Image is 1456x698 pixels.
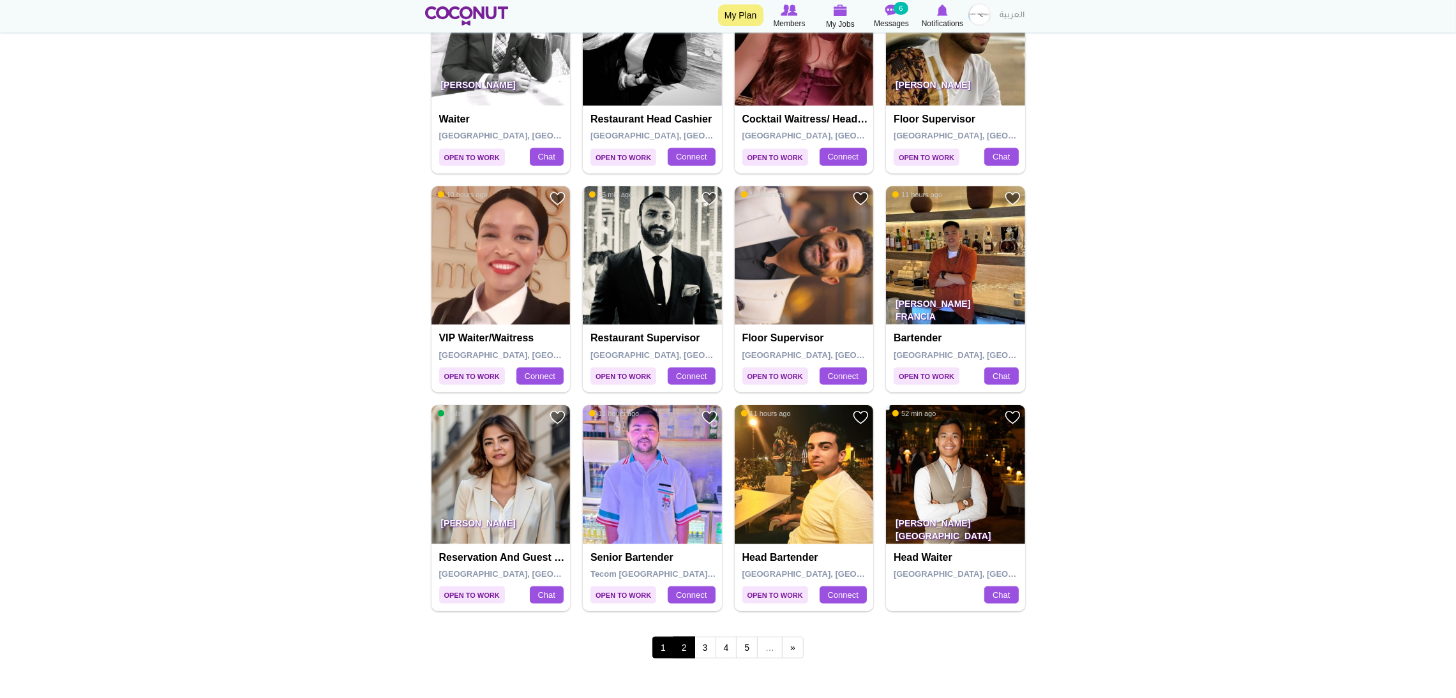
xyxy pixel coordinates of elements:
a: Add to Favourites [1005,191,1021,207]
h4: Reservation and Guest Relation Manager [439,552,566,563]
span: [GEOGRAPHIC_DATA], [GEOGRAPHIC_DATA] [894,131,1076,140]
a: Connect [820,586,867,604]
img: Browse Members [781,4,797,16]
h4: Head Bartender [742,552,869,563]
span: [GEOGRAPHIC_DATA], [GEOGRAPHIC_DATA] [742,569,924,579]
span: [GEOGRAPHIC_DATA], [GEOGRAPHIC_DATA] [439,131,621,140]
a: Connect [668,368,715,385]
h4: Floor Supervisor [894,114,1021,125]
img: My Jobs [834,4,848,16]
span: [GEOGRAPHIC_DATA], [GEOGRAPHIC_DATA] [894,569,1076,579]
a: My Plan [718,4,763,26]
a: 4 [716,637,737,658]
a: Add to Favourites [853,410,869,426]
span: Open to Work [742,149,808,166]
h4: Bartender [894,332,1021,344]
h4: Head Waiter [894,552,1021,563]
a: Chat [984,148,1018,166]
img: Home [425,6,509,26]
h4: Senior Bartender [590,552,717,563]
span: Notifications [922,17,963,30]
a: Add to Favourites [702,191,717,207]
a: Chat [530,586,564,604]
span: 25 min ago [589,190,633,199]
a: Connect [668,586,715,604]
span: 11 hours ago [741,190,791,199]
span: Tecom [GEOGRAPHIC_DATA], [GEOGRAPHIC_DATA] [590,569,801,579]
a: Browse Members Members [764,3,815,30]
span: Open to Work [439,586,505,604]
span: Open to Work [439,368,505,385]
a: 5 [736,637,758,658]
small: 6 [894,2,908,15]
span: Members [773,17,805,30]
a: Add to Favourites [702,410,717,426]
p: [PERSON_NAME] [432,509,571,544]
p: [PERSON_NAME] Francia [886,289,1025,325]
span: Open to Work [439,149,505,166]
span: 11 hours ago [892,190,942,199]
span: Open to Work [590,368,656,385]
span: Open to Work [590,149,656,166]
span: My Jobs [826,18,855,31]
span: [GEOGRAPHIC_DATA], [GEOGRAPHIC_DATA] [742,131,924,140]
a: My Jobs My Jobs [815,3,866,31]
a: Notifications Notifications [917,3,968,30]
span: Open to Work [742,368,808,385]
h4: Cocktail Waitress/ head waitresses/vip waitress/waitress [742,114,869,125]
a: Messages Messages 6 [866,3,917,30]
a: next › [782,637,804,658]
a: Connect [668,148,715,166]
h4: Restaurant supervisor [590,332,717,344]
a: Add to Favourites [550,191,566,207]
span: 52 min ago [892,409,936,418]
span: 11 hours ago [589,409,639,418]
h4: VIP Waiter/Waitress [439,332,566,344]
a: 3 [694,637,716,658]
p: [PERSON_NAME] [886,70,1025,106]
a: Chat [530,148,564,166]
span: [GEOGRAPHIC_DATA], [GEOGRAPHIC_DATA] [742,350,924,360]
span: [GEOGRAPHIC_DATA], [GEOGRAPHIC_DATA] [590,350,772,360]
span: Online [438,409,467,418]
img: Notifications [937,4,948,16]
span: … [757,637,783,658]
a: Connect [516,368,564,385]
h4: Restaurant Head Cashier [590,114,717,125]
a: Add to Favourites [1005,410,1021,426]
a: 2 [673,637,695,658]
span: [GEOGRAPHIC_DATA], [GEOGRAPHIC_DATA] [439,569,621,579]
span: 10 hours ago [438,190,488,199]
a: العربية [994,3,1032,29]
span: 11 hours ago [741,409,791,418]
a: Chat [984,586,1018,604]
h4: Floor Supervisor [742,332,869,344]
a: Chat [984,368,1018,385]
h4: Waiter [439,114,566,125]
span: 1 [652,637,674,658]
p: [PERSON_NAME][GEOGRAPHIC_DATA][PERSON_NAME] [886,509,1025,544]
p: [PERSON_NAME] [432,70,571,106]
a: Add to Favourites [550,410,566,426]
span: [GEOGRAPHIC_DATA], [GEOGRAPHIC_DATA] [894,350,1076,360]
span: Open to Work [590,586,656,604]
span: [GEOGRAPHIC_DATA], [GEOGRAPHIC_DATA] [439,350,621,360]
a: Connect [820,368,867,385]
a: Add to Favourites [853,191,869,207]
span: [GEOGRAPHIC_DATA], [GEOGRAPHIC_DATA] [590,131,772,140]
span: Open to Work [742,586,808,604]
span: Open to Work [894,149,959,166]
span: Messages [874,17,909,30]
img: Messages [885,4,898,16]
span: Open to Work [894,368,959,385]
a: Connect [820,148,867,166]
